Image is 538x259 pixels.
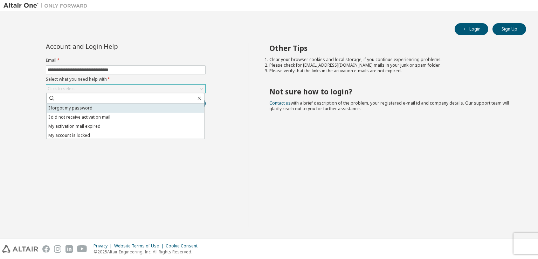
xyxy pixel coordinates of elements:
p: © 2025 Altair Engineering, Inc. All Rights Reserved. [94,249,202,255]
span: with a brief description of the problem, your registered e-mail id and company details. Our suppo... [269,100,509,112]
h2: Not sure how to login? [269,87,514,96]
img: Altair One [4,2,91,9]
li: I forgot my password [47,104,204,113]
img: altair_logo.svg [2,245,38,253]
button: Sign Up [492,23,526,35]
button: Login [455,23,488,35]
div: Privacy [94,243,114,249]
div: Click to select [48,86,75,92]
label: Select what you need help with [46,77,206,82]
h2: Other Tips [269,44,514,53]
li: Please check for [EMAIL_ADDRESS][DOMAIN_NAME] mails in your junk or spam folder. [269,62,514,68]
a: Contact us [269,100,291,106]
img: youtube.svg [77,245,87,253]
img: instagram.svg [54,245,61,253]
div: Account and Login Help [46,44,174,49]
li: Clear your browser cookies and local storage, if you continue experiencing problems. [269,57,514,62]
img: linkedin.svg [65,245,73,253]
div: Website Terms of Use [114,243,166,249]
li: Please verify that the links in the activation e-mails are not expired. [269,68,514,74]
div: Cookie Consent [166,243,202,249]
img: facebook.svg [42,245,50,253]
label: Email [46,58,206,63]
div: Click to select [46,85,205,93]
